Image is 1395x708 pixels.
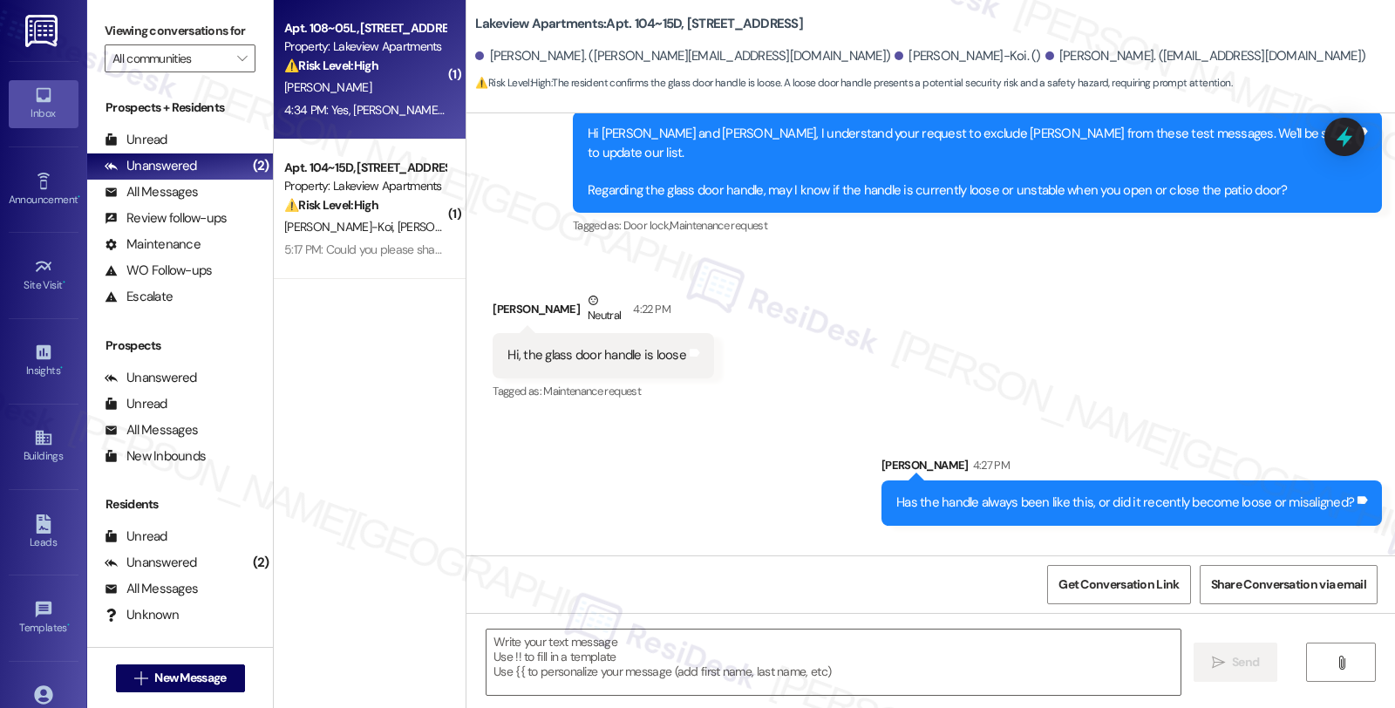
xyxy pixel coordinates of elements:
div: All Messages [105,421,198,439]
div: All Messages [105,580,198,598]
span: Get Conversation Link [1058,575,1179,594]
div: 4:34 PM: Yes, [PERSON_NAME] is aware I have a backed up tub problem. I need a plumber to come to ... [284,102,926,118]
div: All Messages [105,183,198,201]
strong: ⚠️ Risk Level: High [284,197,378,213]
a: Leads [9,509,78,556]
div: Unanswered [105,157,197,175]
div: Prospects [87,337,273,355]
div: [PERSON_NAME]. ([PERSON_NAME][EMAIL_ADDRESS][DOMAIN_NAME]) [475,47,890,65]
div: 5:17 PM: Could you please share a photo for reference? [284,242,561,257]
div: Property: Lakeview Apartments [284,177,446,195]
img: ResiDesk Logo [25,15,61,47]
i:  [134,671,147,685]
div: [PERSON_NAME] [881,456,1382,480]
div: 4:27 PM [969,456,1010,474]
strong: ⚠️ Risk Level: High [475,76,550,90]
div: Has the handle always been like this, or did it recently become loose or misaligned? [896,494,1354,512]
div: Unknown [105,606,179,624]
div: Neutral [584,291,624,328]
div: Property: Lakeview Apartments [284,37,446,56]
span: Share Conversation via email [1211,575,1366,594]
button: Send [1194,643,1278,682]
div: [PERSON_NAME] [493,291,714,334]
span: Send [1232,653,1259,671]
span: [PERSON_NAME]-Koi [284,219,398,235]
i:  [1212,656,1225,670]
div: Escalate [105,288,173,306]
span: • [63,276,65,289]
b: Lakeview Apartments: Apt. 104~15D, [STREET_ADDRESS] [475,15,803,33]
input: All communities [112,44,228,72]
span: Maintenance request [670,218,767,233]
a: Inbox [9,80,78,127]
a: Buildings [9,423,78,470]
div: Apt. 104~15D, [STREET_ADDRESS] [284,159,446,177]
div: Hi, the glass door handle is loose [507,346,686,364]
div: Review follow-ups [105,209,227,228]
div: [PERSON_NAME]-Koi. () [895,47,1041,65]
div: Maintenance [105,235,201,254]
div: Unread [105,528,167,546]
div: New Inbounds [105,447,206,466]
button: Get Conversation Link [1047,565,1190,604]
div: (2) [248,549,274,576]
div: WO Follow-ups [105,262,212,280]
div: Tagged as: [573,213,1382,238]
a: Insights • [9,337,78,385]
label: Viewing conversations for [105,17,255,44]
div: Residents [87,495,273,514]
div: Unread [105,395,167,413]
div: 4:22 PM [629,300,670,318]
div: (2) [248,153,274,180]
span: • [78,191,80,203]
div: Unanswered [105,554,197,572]
div: Prospects + Residents [87,99,273,117]
span: Maintenance request [543,384,641,398]
div: Unanswered [105,369,197,387]
button: Share Conversation via email [1200,565,1378,604]
i:  [1335,656,1348,670]
a: Templates • [9,595,78,642]
strong: ⚠️ Risk Level: High [284,58,378,73]
span: New Message [154,669,226,687]
i:  [237,51,247,65]
button: New Message [116,664,245,692]
span: [PERSON_NAME]-Koi [398,219,511,235]
span: : The resident confirms the glass door handle is loose. A loose door handle presents a potential ... [475,74,1232,92]
span: • [60,362,63,374]
div: Tagged as: [493,378,714,404]
div: Apt. 108~05L, [STREET_ADDRESS] [284,19,446,37]
div: Hi [PERSON_NAME] and [PERSON_NAME], I understand your request to exclude [PERSON_NAME] from these... [588,125,1354,200]
span: • [67,619,70,631]
div: Unread [105,131,167,149]
span: [PERSON_NAME] [284,79,371,95]
div: [PERSON_NAME]. ([EMAIL_ADDRESS][DOMAIN_NAME]) [1045,47,1366,65]
span: Door lock , [623,218,670,233]
a: Site Visit • [9,252,78,299]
